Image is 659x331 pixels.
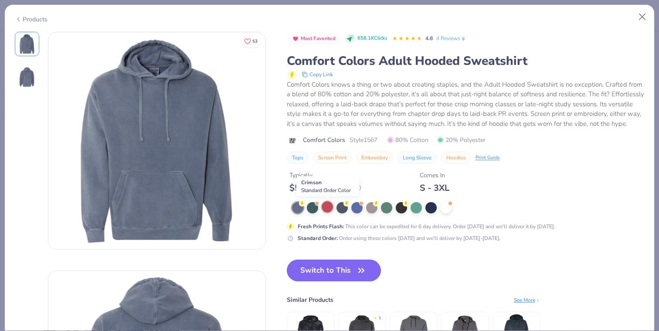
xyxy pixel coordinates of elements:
[425,35,433,42] span: 4.8
[296,176,360,196] div: Crimson
[476,154,500,162] div: Print Guide
[287,152,309,164] button: Tops
[313,152,352,164] button: Screen Print
[303,135,345,145] span: Comfort Colors
[287,295,333,304] div: Similar Products
[634,9,651,25] button: Close
[301,36,336,41] span: Most Favorited
[17,34,37,54] img: Front
[437,135,486,145] span: 20% Polyester
[288,33,340,44] button: Badge Button
[350,135,377,145] span: Style 1567
[420,182,449,193] div: S - 3XL
[287,80,645,129] div: Comfort Colors knows a thing or two about creating staples, and the Adult Hooded Sweatshirt is no...
[252,39,258,44] span: 53
[514,296,540,304] div: See More
[441,152,471,164] button: Hoodies
[298,223,555,230] div: This color can be expedited for 6 day delivery. Order [DATE] and we'll deliver it by [DATE].
[240,35,262,47] button: Like
[379,315,381,321] div: 5
[356,152,393,164] button: Embroidery
[48,32,265,249] img: Front
[301,187,351,194] span: Standard Order Color
[397,152,437,164] button: Long Sleeve
[420,171,449,180] div: Comes In
[298,234,501,242] div: Order using these colors [DATE] and we'll deliver by [DATE]-[DATE].
[287,137,299,144] img: brand logo
[374,315,377,319] div: ★
[298,235,338,242] strong: Standard Order :
[287,260,381,281] button: Switch to This
[387,135,428,145] span: 80% Cotton
[392,32,422,46] div: 4.8 Stars
[292,35,299,42] img: Most Favorited sort
[357,35,387,42] span: 658.1K Clicks
[15,15,48,24] div: Products
[289,171,361,180] div: Typically
[17,67,37,88] img: Back
[289,182,361,193] div: $ 57.00 - $ 65.00
[287,53,645,69] div: Comfort Colors Adult Hooded Sweatshirt
[299,69,336,80] button: copy to clipboard
[436,34,466,42] a: 4 Reviews
[298,223,344,230] strong: Fresh Prints Flash :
